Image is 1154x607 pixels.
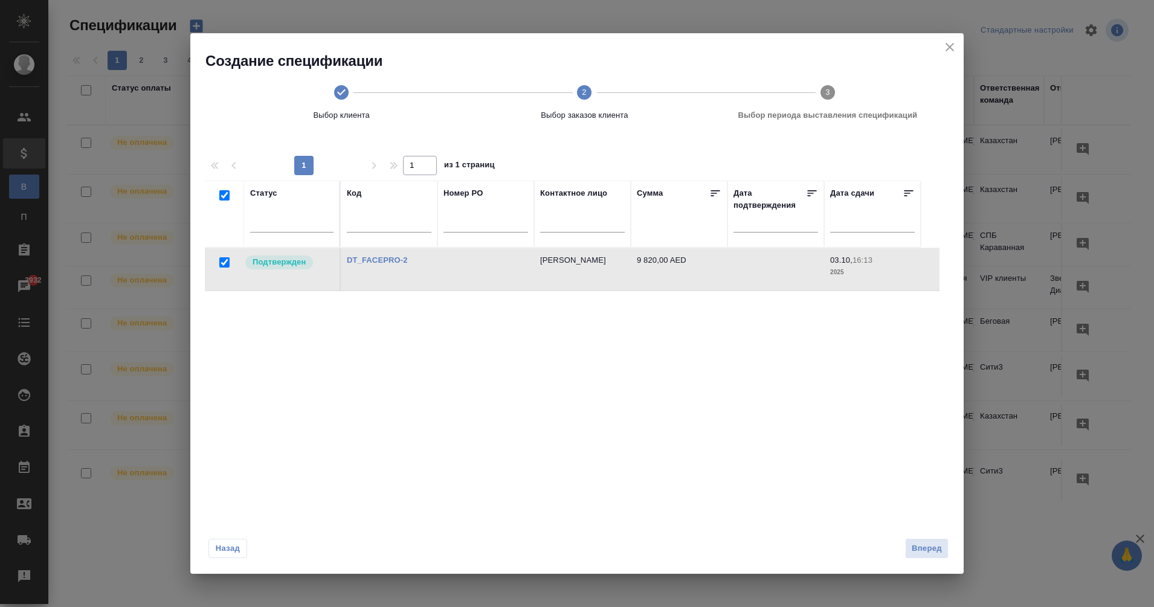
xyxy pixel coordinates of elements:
[208,539,247,558] button: Назад
[631,248,727,291] td: 9 820,00 AED
[250,187,277,199] div: Статус
[205,51,964,71] h2: Создание спецификации
[637,187,663,203] div: Сумма
[825,88,830,97] text: 3
[347,255,408,265] a: DT_FACEPRO-2
[253,256,306,268] p: Подтвержден
[711,109,944,121] span: Выбор периода выставления спецификаций
[215,542,240,554] span: Назад
[443,187,483,199] div: Номер PO
[830,187,874,203] div: Дата сдачи
[444,158,495,175] span: из 1 страниц
[905,538,949,559] button: Вперед
[534,248,631,291] td: [PERSON_NAME]
[733,187,806,211] div: Дата подтверждения
[225,109,458,121] span: Выбор клиента
[830,266,915,278] p: 2025
[853,255,872,265] p: 16:13
[347,187,361,199] div: Код
[540,187,607,199] div: Контактное лицо
[582,88,587,97] text: 2
[830,255,853,265] p: 03.10,
[912,542,942,556] span: Вперед
[941,38,959,56] button: close
[468,109,701,121] span: Выбор заказов клиента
